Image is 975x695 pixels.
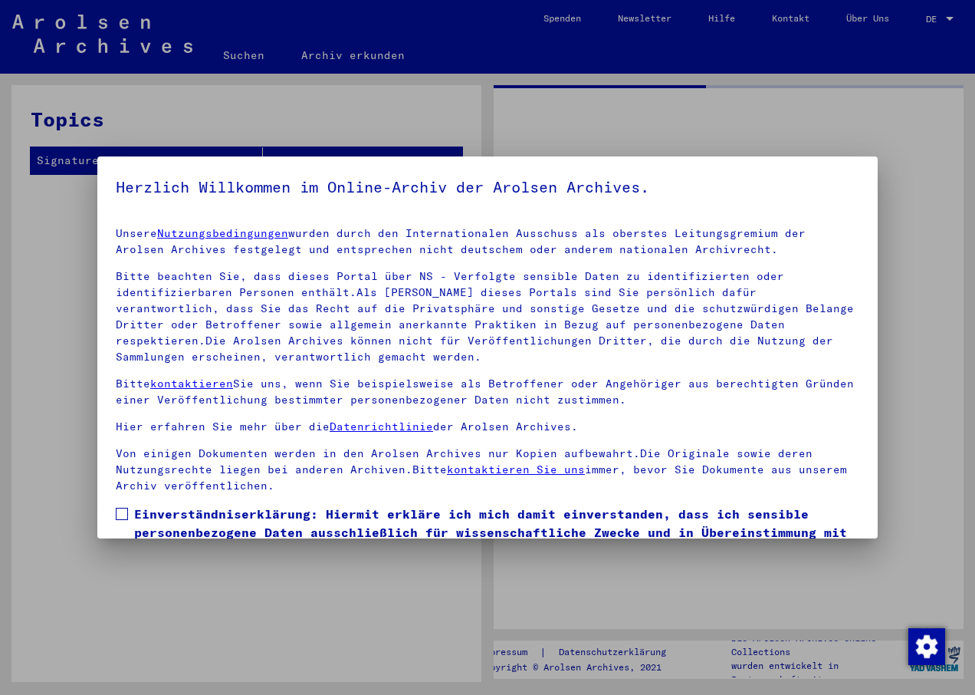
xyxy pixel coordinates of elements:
[116,175,859,199] h5: Herzlich Willkommen im Online-Archiv der Arolsen Archives.
[116,268,859,365] p: Bitte beachten Sie, dass dieses Portal über NS - Verfolgte sensible Daten zu identifizierten oder...
[134,505,859,578] span: Einverständniserklärung: Hiermit erkläre ich mich damit einverstanden, dass ich sensible personen...
[116,419,859,435] p: Hier erfahren Sie mehr über die der Arolsen Archives.
[330,420,433,433] a: Datenrichtlinie
[116,376,859,408] p: Bitte Sie uns, wenn Sie beispielsweise als Betroffener oder Angehöriger aus berechtigten Gründen ...
[157,226,288,240] a: Nutzungsbedingungen
[908,628,945,665] img: Zustimmung ändern
[150,377,233,390] a: kontaktieren
[116,226,859,258] p: Unsere wurden durch den Internationalen Ausschuss als oberstes Leitungsgremium der Arolsen Archiv...
[116,446,859,494] p: Von einigen Dokumenten werden in den Arolsen Archives nur Kopien aufbewahrt.Die Originale sowie d...
[447,463,585,476] a: kontaktieren Sie uns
